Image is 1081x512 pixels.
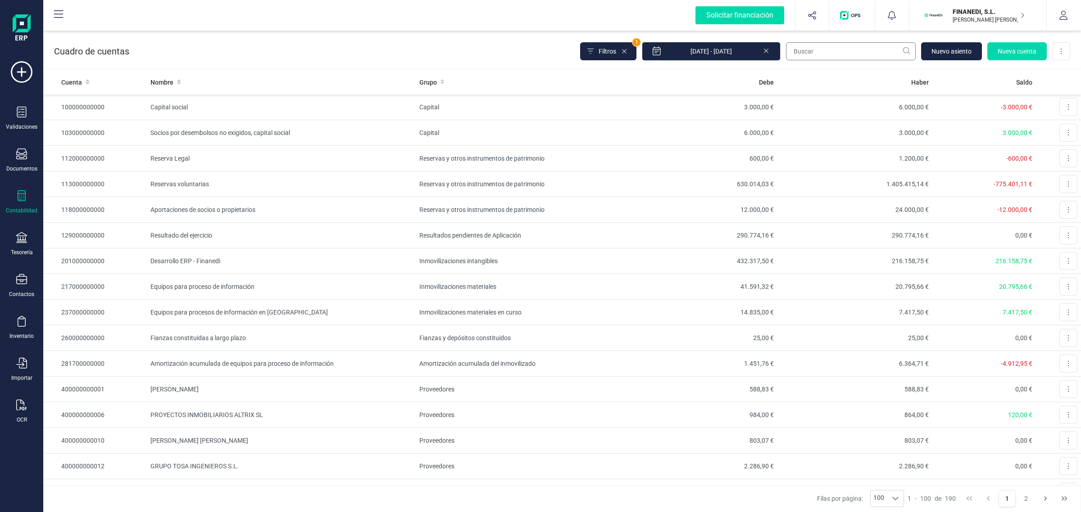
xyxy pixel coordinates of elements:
button: Page 1 [999,490,1016,507]
td: Reservas y otros instrumentos de patrimonio [416,146,622,171]
span: -600,00 € [1006,155,1032,162]
td: 588,83 € [622,377,777,402]
td: 217000000000 [43,274,147,300]
td: Inmovilizaciones materiales en curso [416,300,622,325]
div: Contactos [9,291,34,298]
td: 25,00 € [622,325,777,351]
div: - [908,494,956,503]
td: Aportaciones de socios o propietarios [147,197,416,223]
img: FI [924,5,944,25]
button: Previous Page [980,490,997,507]
td: Proveedores [416,479,622,505]
td: 630.014,03 € [622,171,777,197]
div: Inventario [9,332,34,340]
td: 6.000,00 € [777,94,932,120]
td: 3.000,00 € [622,94,777,120]
button: Next Page [1037,490,1054,507]
td: Resultado del ejercicio [147,223,416,248]
td: Capital [416,94,622,120]
td: 984,00 € [622,402,777,428]
span: -3.000,00 € [1001,103,1032,111]
td: 12.000,00 € [622,197,777,223]
button: Page 2 [1017,490,1035,507]
td: 216.158,75 € [777,248,932,274]
span: Nombre [150,78,173,87]
td: Equipos para proceso de información [147,274,416,300]
td: Proveedores [416,402,622,428]
td: 118000000000 [43,197,147,223]
td: 6.364,71 € [777,351,932,377]
td: Amortización acumulada del inmovilizado [416,351,622,377]
td: Reservas voluntarias [147,171,416,197]
td: 281700000000 [43,351,147,377]
div: Filas por página: [817,490,904,507]
td: Reservas y otros instrumentos de patrimonio [416,197,622,223]
div: Contabilidad [6,207,37,214]
div: Validaciones [6,123,37,130]
div: Tesorería [11,249,33,256]
td: 129000000000 [43,223,147,248]
td: APPVIZER - CLOUD IS MINE SAS [147,479,416,505]
td: 237000000000 [43,300,147,325]
span: Filtros [599,47,616,56]
button: Logo de OPS [835,1,869,30]
td: 260000000000 [43,325,147,351]
td: 1.451,76 € [622,351,777,377]
td: Fianzas y depósitos constituidos [416,325,622,351]
td: Reservas y otros instrumentos de patrimonio [416,171,622,197]
td: 103000000000 [43,120,147,146]
td: Amortización acumulada de equipos para proceso de información [147,351,416,377]
span: Nueva cuenta [998,47,1036,56]
button: Last Page [1056,490,1073,507]
span: 7.417,50 € [1003,309,1032,316]
div: OCR [17,416,27,423]
img: Logo Finanedi [13,14,31,43]
td: 400000000012 [43,454,147,479]
td: 112000000000 [43,146,147,171]
td: 660,00 € [622,479,777,505]
button: FIFINANEDI, S.L.[PERSON_NAME] [PERSON_NAME] [920,1,1036,30]
td: 14.835,00 € [622,300,777,325]
td: Inmovilizaciones materiales [416,274,622,300]
span: 0,00 € [1015,386,1032,393]
td: 41.591,32 € [622,274,777,300]
span: Grupo [419,78,437,87]
span: Haber [911,78,929,87]
td: 803,07 € [777,428,932,454]
td: 864,00 € [777,402,932,428]
td: Proveedores [416,454,622,479]
input: Buscar [786,42,916,60]
td: 1.200,00 € [777,146,932,171]
td: [PERSON_NAME] [147,377,416,402]
td: 290.774,16 € [777,223,932,248]
span: 100 [920,494,931,503]
td: 400000000006 [43,402,147,428]
td: 1.405.415,14 € [777,171,932,197]
span: 3.000,00 € [1003,129,1032,136]
td: Capital social [147,94,416,120]
td: 600,00 € [622,146,777,171]
button: Solicitar financiación [685,1,795,30]
button: Nuevo asiento [921,42,982,60]
p: FINANEDI, S.L. [953,7,1025,16]
td: 24.000,00 € [777,197,932,223]
td: 803,07 € [622,428,777,454]
td: Capital [416,120,622,146]
td: Equipos para procesos de información en [GEOGRAPHIC_DATA] [147,300,416,325]
td: 400000000001 [43,377,147,402]
span: 0,00 € [1015,232,1032,239]
p: [PERSON_NAME] [PERSON_NAME] [953,16,1025,23]
span: 190 [945,494,956,503]
span: Saldo [1016,78,1032,87]
span: 0,00 € [1015,437,1032,444]
td: 420,00 € [777,479,932,505]
button: First Page [961,490,978,507]
span: 216.158,75 € [995,257,1032,265]
button: Nueva cuenta [987,42,1047,60]
img: Logo de OPS [840,11,864,20]
td: Inmovilizaciones intangibles [416,248,622,274]
span: -4.912,95 € [1001,360,1032,367]
span: 1 [632,38,640,46]
td: 20.795,66 € [777,274,932,300]
td: 400000000010 [43,428,147,454]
